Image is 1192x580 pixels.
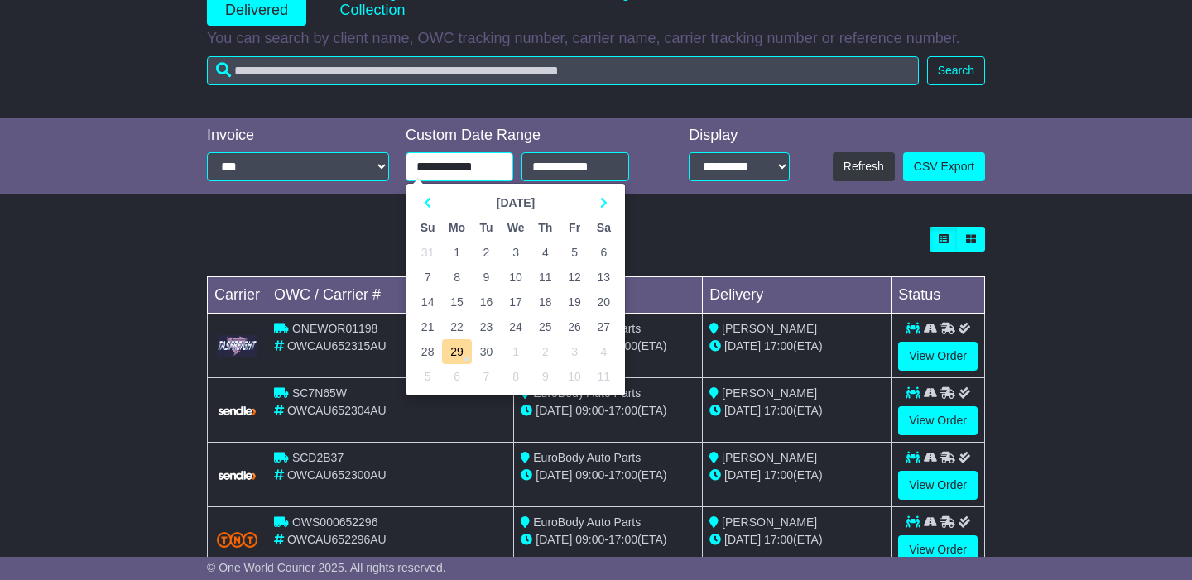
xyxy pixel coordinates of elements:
[531,314,560,339] td: 25
[608,533,637,546] span: 17:00
[560,364,589,389] td: 10
[292,386,347,400] span: SC7N65W
[898,535,978,564] a: View Order
[589,240,618,265] td: 6
[472,314,501,339] td: 23
[722,386,817,400] span: [PERSON_NAME]
[589,339,618,364] td: 4
[575,468,604,482] span: 09:00
[413,240,442,265] td: 31
[413,265,442,290] td: 7
[892,277,985,314] td: Status
[501,364,531,389] td: 8
[442,240,472,265] td: 1
[472,339,501,364] td: 30
[413,339,442,364] td: 28
[217,470,258,482] img: GetCarrierServiceLogo
[589,290,618,314] td: 20
[287,404,387,417] span: OWCAU652304AU
[442,339,472,364] td: 29
[764,339,793,352] span: 17:00
[764,468,793,482] span: 17:00
[217,335,258,357] img: GetCarrierServiceLogo
[413,290,442,314] td: 14
[927,56,985,85] button: Search
[217,532,258,547] img: TNT_Domestic.png
[442,314,472,339] td: 22
[501,240,531,265] td: 3
[292,451,344,464] span: SCD2B37
[533,515,641,529] span: EuroBody Auto Parts
[608,404,637,417] span: 17:00
[287,533,387,546] span: OWCAU652296AU
[709,467,884,484] div: (ETA)
[575,404,604,417] span: 09:00
[521,467,695,484] div: - (ETA)
[521,531,695,549] div: - (ETA)
[560,240,589,265] td: 5
[287,468,387,482] span: OWCAU652300AU
[724,533,761,546] span: [DATE]
[413,364,442,389] td: 5
[589,265,618,290] td: 13
[442,190,589,215] th: Select Month
[406,127,654,145] div: Custom Date Range
[521,402,695,419] div: - (ETA)
[764,404,793,417] span: 17:00
[442,364,472,389] td: 6
[709,338,884,355] div: (ETA)
[724,404,761,417] span: [DATE]
[531,215,560,240] th: Th
[560,215,589,240] th: Fr
[764,533,793,546] span: 17:00
[531,339,560,364] td: 2
[903,152,985,181] a: CSV Export
[413,215,442,240] th: Su
[722,515,817,529] span: [PERSON_NAME]
[536,404,572,417] span: [DATE]
[560,265,589,290] td: 12
[292,515,378,529] span: OWS000652296
[472,265,501,290] td: 9
[207,561,446,574] span: © One World Courier 2025. All rights reserved.
[501,314,531,339] td: 24
[536,533,572,546] span: [DATE]
[442,265,472,290] td: 8
[724,339,761,352] span: [DATE]
[267,277,514,314] td: OWC / Carrier #
[575,533,604,546] span: 09:00
[689,127,790,145] div: Display
[501,265,531,290] td: 10
[560,290,589,314] td: 19
[560,339,589,364] td: 3
[531,265,560,290] td: 11
[531,240,560,265] td: 4
[560,314,589,339] td: 26
[898,406,978,435] a: View Order
[442,290,472,314] td: 15
[536,468,572,482] span: [DATE]
[207,30,985,48] p: You can search by client name, OWC tracking number, carrier name, carrier tracking number or refe...
[442,215,472,240] th: Mo
[501,339,531,364] td: 1
[724,468,761,482] span: [DATE]
[589,364,618,389] td: 11
[533,451,641,464] span: EuroBody Auto Parts
[472,290,501,314] td: 16
[722,451,817,464] span: [PERSON_NAME]
[833,152,895,181] button: Refresh
[292,322,377,335] span: ONEWOR01198
[531,290,560,314] td: 18
[207,127,389,145] div: Invoice
[722,322,817,335] span: [PERSON_NAME]
[217,405,258,417] img: GetCarrierServiceLogo
[413,314,442,339] td: 21
[898,471,978,500] a: View Order
[608,468,637,482] span: 17:00
[589,215,618,240] th: Sa
[709,531,884,549] div: (ETA)
[531,364,560,389] td: 9
[703,277,892,314] td: Delivery
[208,277,267,314] td: Carrier
[709,402,884,419] div: (ETA)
